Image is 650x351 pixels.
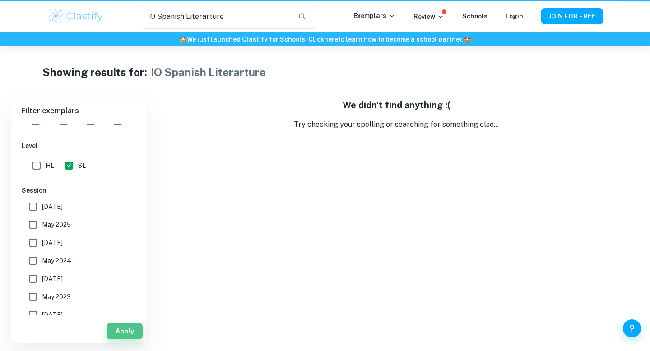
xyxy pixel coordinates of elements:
[153,119,639,130] p: Try checking your spelling or searching for something else...
[11,98,146,124] h6: Filter exemplars
[42,274,63,284] span: [DATE]
[78,161,86,171] span: SL
[464,36,471,43] span: 🏫
[22,141,135,151] h6: Level
[42,220,71,230] span: May 2025
[541,8,603,24] button: JOIN FOR FREE
[42,202,63,212] span: [DATE]
[324,36,338,43] a: here
[46,161,54,171] span: HL
[142,4,291,29] input: Search for any exemplars...
[153,98,639,112] h5: We didn't find anything :(
[2,34,648,44] h6: We just launched Clastify for Schools. Click to learn how to become a school partner.
[42,310,63,320] span: [DATE]
[506,13,523,20] a: Login
[42,292,71,302] span: May 2023
[413,12,444,22] p: Review
[42,64,147,80] h1: Showing results for:
[42,256,71,266] span: May 2024
[462,13,487,20] a: Schools
[353,11,395,21] p: Exemplars
[22,185,135,195] h6: Session
[623,319,641,337] button: Help and Feedback
[151,64,266,80] h1: IO Spanish Literarture
[107,323,143,339] button: Apply
[42,238,63,248] span: [DATE]
[47,7,104,25] img: Clastify logo
[179,36,187,43] span: 🏫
